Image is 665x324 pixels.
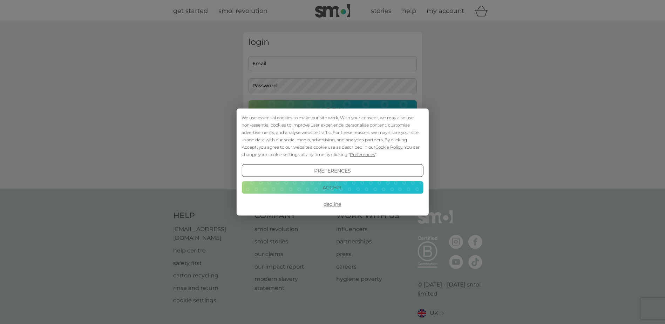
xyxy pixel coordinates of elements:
[236,109,428,216] div: Cookie Consent Prompt
[375,144,402,150] span: Cookie Policy
[350,152,375,157] span: Preferences
[242,164,423,177] button: Preferences
[242,198,423,210] button: Decline
[242,114,423,158] div: We use essential cookies to make our site work. With your consent, we may also use non-essential ...
[242,181,423,194] button: Accept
